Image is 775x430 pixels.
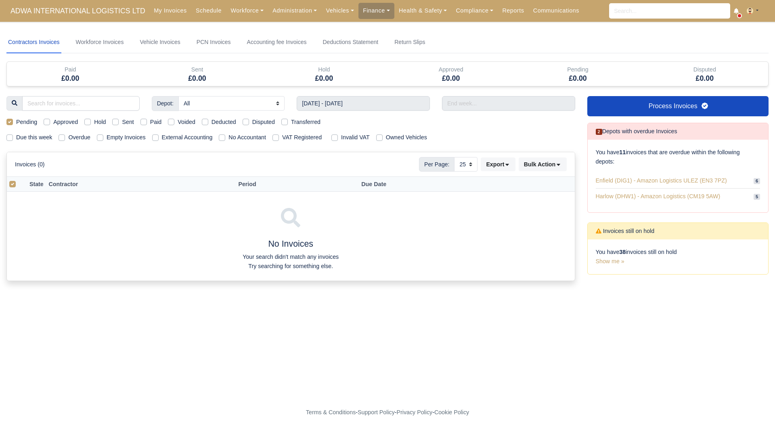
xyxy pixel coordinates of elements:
[291,117,320,127] label: Transferred
[6,3,149,19] a: ADWA INTERNATIONAL LOGISTICS LTD
[195,31,232,53] a: PCN Invoices
[15,161,45,168] h6: Invoices (0)
[191,3,226,19] a: Schedule
[13,65,128,74] div: Paid
[754,194,760,200] span: 5
[498,3,528,19] a: Reports
[138,31,182,53] a: Vehicle Invoices
[596,176,727,185] span: Enfield (DIG1) - Amazon Logistics ULEZ (EN3 7PZ)
[358,409,395,415] a: Support Policy
[7,62,134,86] div: Paid
[122,117,134,127] label: Sent
[157,408,618,417] div: - - -
[451,3,498,19] a: Compliance
[152,96,179,111] span: Depot:
[754,178,760,184] span: 6
[140,74,254,83] h5: £0.00
[212,117,236,127] label: Deducted
[647,74,762,83] h5: £0.00
[619,249,626,255] strong: 38
[282,133,322,142] label: VAT Registered
[481,157,518,171] div: Export
[27,177,46,192] th: State
[358,3,394,19] a: Finance
[268,3,321,19] a: Administration
[434,409,469,415] a: Cookie Policy
[735,391,775,430] iframe: Chat Widget
[609,3,730,19] input: Search...
[6,31,61,53] a: Contractors Invoices
[53,117,78,127] label: Approved
[261,62,387,86] div: Hold
[641,62,768,86] div: Disputed
[68,133,90,142] label: Overdue
[140,65,254,74] div: Sent
[267,65,381,74] div: Hold
[520,74,635,83] h5: £0.00
[16,133,52,142] label: Due this week
[297,96,430,111] input: Start week...
[22,96,140,111] input: Search for invoices...
[386,133,427,142] label: Owned Vehicles
[149,3,191,19] a: My Invoices
[587,96,769,116] a: Process Invoices
[10,239,572,250] h4: No Invoices
[596,129,602,135] span: 2
[442,96,575,111] input: End week...
[134,62,260,86] div: Sent
[394,74,508,83] h5: £0.00
[481,157,515,171] button: Export
[529,3,584,19] a: Communications
[74,31,126,53] a: Workforce Invoices
[393,31,427,53] a: Return Slips
[228,133,266,142] label: No Accountant
[94,117,106,127] label: Hold
[394,3,452,19] a: Health & Safety
[107,133,146,142] label: Empty Invoices
[397,409,433,415] a: Privacy Policy
[519,157,567,171] button: Bulk Action
[150,117,162,127] label: Paid
[596,189,760,204] a: Harlow (DHW1) - Amazon Logistics (CM19 5AW) 5
[596,173,760,189] a: Enfield (DIG1) - Amazon Logistics ULEZ (EN3 7PZ) 6
[10,201,572,271] div: No Invoices
[647,65,762,74] div: Disputed
[178,117,195,127] label: Voided
[162,133,213,142] label: External Accounting
[245,31,308,53] a: Accounting fee Invoices
[321,31,380,53] a: Deductions Statement
[588,239,769,274] div: You have invoices still on hold
[359,177,519,192] th: Due Date
[514,62,641,86] div: Pending
[226,3,268,19] a: Workforce
[419,157,455,172] span: Per Page:
[252,117,275,127] label: Disputed
[16,117,37,127] label: Pending
[13,74,128,83] h5: £0.00
[306,409,356,415] a: Terms & Conditions
[321,3,358,19] a: Vehicles
[394,65,508,74] div: Approved
[341,133,370,142] label: Invalid VAT
[596,228,655,235] h6: Invoices still on hold
[596,148,760,166] p: You have invoices that are overdue within the following depots:
[596,128,677,135] h6: Depots with overdue Invoices
[236,177,359,192] th: Period
[619,149,626,155] strong: 11
[520,65,635,74] div: Pending
[387,62,514,86] div: Approved
[267,74,381,83] h5: £0.00
[10,252,572,271] p: Your search didn't match any invoices Try searching for something else.
[596,192,721,201] span: Harlow (DHW1) - Amazon Logistics (CM19 5AW)
[46,177,230,192] th: Contractor
[596,258,624,264] a: Show me »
